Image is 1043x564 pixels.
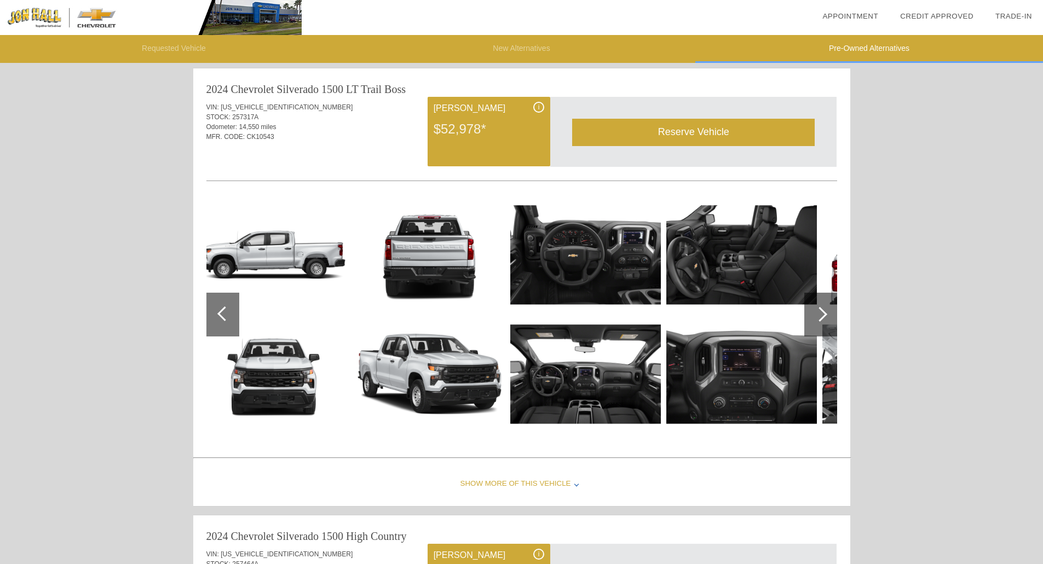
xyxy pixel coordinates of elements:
span: STOCK: [206,113,231,121]
img: 2024cht271970041_1280_11.png [510,199,661,311]
img: 2024cht271970043_1280_13.png [666,199,817,311]
a: Credit Approved [900,12,973,20]
div: [PERSON_NAME] [434,549,544,562]
li: Pre-Owned Alternatives [695,35,1043,63]
div: Quoted on [DATE] 12:17:00 PM [206,148,837,166]
div: Show More of this Vehicle [193,462,850,506]
img: 2024cht271970036_1280_05.png [198,318,349,431]
img: 2024cht271970037_1280_06.png [354,199,505,311]
div: 2024 Chevrolet Silverado 1500 [206,528,344,544]
span: CK10543 [247,133,274,141]
a: Appointment [822,12,878,20]
img: 2024cht271970046_1280_25.png [822,318,973,431]
span: VIN: [206,550,219,558]
span: MFR. CODE: [206,133,245,141]
div: [PERSON_NAME] [434,102,544,115]
div: 2024 Chevrolet Silverado 1500 [206,82,344,97]
span: 257317A [232,113,258,121]
img: 2024cht271970045_1280_24.png [822,199,973,311]
div: $52,978* [434,115,544,143]
span: VIN: [206,103,219,111]
img: 2024cht271970035_1280_03.png [198,199,349,311]
img: 2024cht271970038_1280_07.png [354,318,505,431]
div: i [533,549,544,560]
span: [US_VEHICLE_IDENTIFICATION_NUMBER] [221,103,353,111]
div: i [533,102,544,113]
img: 2024cht271970042_1280_12.png [510,318,661,431]
span: 14,550 miles [239,123,276,131]
div: High Country [346,528,407,544]
div: Reserve Vehicle [572,119,815,146]
div: LT Trail Boss [346,82,406,97]
span: Odometer: [206,123,238,131]
a: Trade-In [995,12,1032,20]
span: [US_VEHICLE_IDENTIFICATION_NUMBER] [221,550,353,558]
img: 2024cht271970044_1280_18.png [666,318,817,431]
li: New Alternatives [348,35,695,63]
